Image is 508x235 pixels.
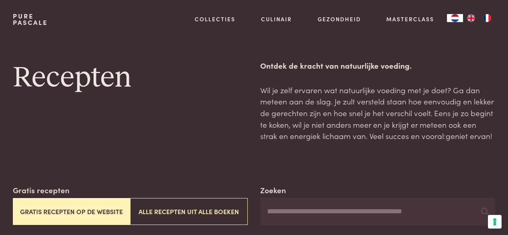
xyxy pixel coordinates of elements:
[447,14,463,22] div: Language
[386,15,434,23] a: Masterclass
[447,14,495,22] aside: Language selected: Nederlands
[447,14,463,22] a: NL
[261,15,292,23] a: Culinair
[13,184,69,196] label: Gratis recepten
[463,14,495,22] ul: Language list
[260,60,412,71] strong: Ontdek de kracht van natuurlijke voeding.
[463,14,479,22] a: EN
[479,14,495,22] a: FR
[260,184,286,196] label: Zoeken
[488,215,502,229] button: Uw voorkeuren voor toestemming voor trackingtechnologieën
[13,198,130,225] button: Gratis recepten op de website
[260,84,495,142] p: Wil je zelf ervaren wat natuurlijke voeding met je doet? Ga dan meteen aan de slag. Je zult verst...
[195,15,235,23] a: Collecties
[13,13,48,26] a: PurePascale
[130,198,247,225] button: Alle recepten uit alle boeken
[13,60,248,96] h1: Recepten
[318,15,361,23] a: Gezondheid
